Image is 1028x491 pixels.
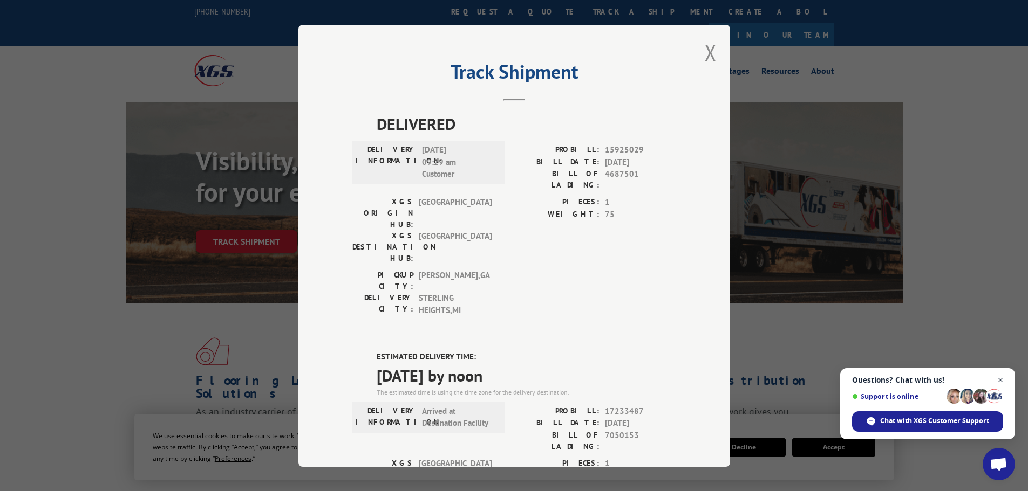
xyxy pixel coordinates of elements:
span: 4687501 [605,168,676,191]
span: 1 [605,196,676,209]
div: The estimated time is using the time zone for the delivery destination. [377,387,676,397]
span: 1 [605,457,676,469]
label: PROBILL: [514,144,600,156]
label: ESTIMATED DELIVERY TIME: [377,351,676,363]
span: Arrived at Destination Facility [422,405,495,429]
span: [GEOGRAPHIC_DATA] [419,196,492,230]
label: XGS DESTINATION HUB: [352,230,413,264]
label: XGS ORIGIN HUB: [352,457,413,491]
span: [GEOGRAPHIC_DATA] [419,457,492,491]
span: Questions? Chat with us! [852,376,1003,384]
span: STERLING HEIGHTS , MI [419,292,492,316]
label: PROBILL: [514,405,600,417]
span: Close chat [994,374,1007,387]
span: [DATE] by noon [377,363,676,387]
span: [DATE] 09:29 am Customer [422,144,495,181]
span: 75 [605,208,676,220]
span: [PERSON_NAME] , GA [419,269,492,292]
span: Support is online [852,392,943,400]
label: WEIGHT: [514,208,600,220]
div: Open chat [983,448,1015,480]
label: DELIVERY CITY: [352,292,413,316]
h2: Track Shipment [352,64,676,85]
label: PICKUP CITY: [352,269,413,292]
span: [GEOGRAPHIC_DATA] [419,230,492,264]
span: [DATE] [605,156,676,168]
span: 15925029 [605,144,676,156]
span: Chat with XGS Customer Support [880,416,989,426]
span: 17233487 [605,405,676,417]
label: BILL DATE: [514,156,600,168]
label: PIECES: [514,457,600,469]
label: DELIVERY INFORMATION: [356,405,417,429]
button: Close modal [705,38,717,67]
label: BILL DATE: [514,417,600,430]
label: DELIVERY INFORMATION: [356,144,417,181]
span: 7050153 [605,429,676,452]
label: BILL OF LADING: [514,168,600,191]
label: XGS ORIGIN HUB: [352,196,413,230]
span: [DATE] [605,417,676,430]
label: BILL OF LADING: [514,429,600,452]
span: DELIVERED [377,112,676,136]
label: PIECES: [514,196,600,209]
div: Chat with XGS Customer Support [852,411,1003,432]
